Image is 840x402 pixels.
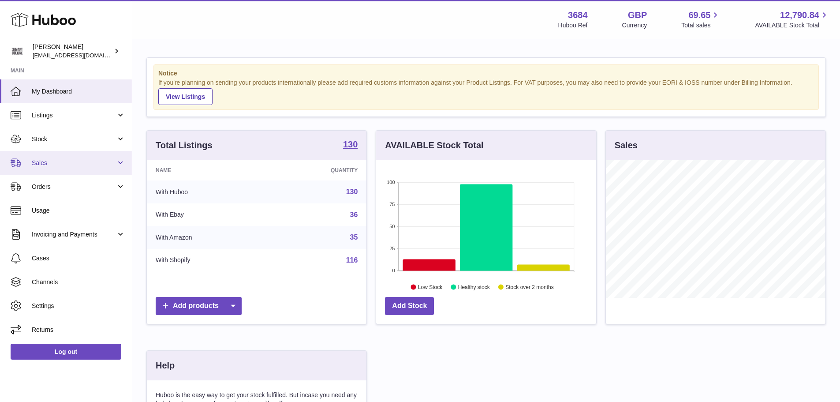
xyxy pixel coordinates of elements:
div: [PERSON_NAME] [33,43,112,60]
text: 0 [392,268,395,273]
span: 12,790.84 [780,9,819,21]
span: Orders [32,183,116,191]
th: Name [147,160,267,180]
strong: GBP [628,9,647,21]
th: Quantity [267,160,367,180]
h3: Help [156,360,175,372]
strong: 130 [343,140,358,149]
a: 130 [346,188,358,195]
span: Invoicing and Payments [32,230,116,239]
a: Log out [11,344,121,360]
a: 130 [343,140,358,150]
span: Settings [32,302,125,310]
text: 25 [390,246,395,251]
td: With Huboo [147,180,267,203]
text: 50 [390,224,395,229]
span: Stock [32,135,116,143]
a: Add Stock [385,297,434,315]
text: 100 [387,180,395,185]
div: Huboo Ref [558,21,588,30]
a: View Listings [158,88,213,105]
h3: AVAILABLE Stock Total [385,139,483,151]
h3: Sales [615,139,638,151]
span: Returns [32,326,125,334]
text: Low Stock [418,284,443,290]
span: My Dashboard [32,87,125,96]
h3: Total Listings [156,139,213,151]
span: Sales [32,159,116,167]
a: 12,790.84 AVAILABLE Stock Total [755,9,829,30]
a: 116 [346,256,358,264]
text: 75 [390,202,395,207]
span: Usage [32,207,125,215]
strong: Notice [158,69,814,78]
a: Add products [156,297,242,315]
span: Listings [32,111,116,120]
span: Total sales [681,21,721,30]
span: AVAILABLE Stock Total [755,21,829,30]
span: [EMAIL_ADDRESS][DOMAIN_NAME] [33,52,130,59]
td: With Amazon [147,226,267,249]
a: 36 [350,211,358,218]
text: Stock over 2 months [506,284,554,290]
text: Healthy stock [458,284,490,290]
div: If you're planning on sending your products internationally please add required customs informati... [158,79,814,105]
td: With Shopify [147,249,267,272]
span: 69.65 [688,9,710,21]
strong: 3684 [568,9,588,21]
td: With Ebay [147,203,267,226]
span: Cases [32,254,125,263]
a: 69.65 Total sales [681,9,721,30]
img: theinternationalventure@gmail.com [11,45,24,58]
a: 35 [350,233,358,241]
div: Currency [622,21,647,30]
span: Channels [32,278,125,286]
